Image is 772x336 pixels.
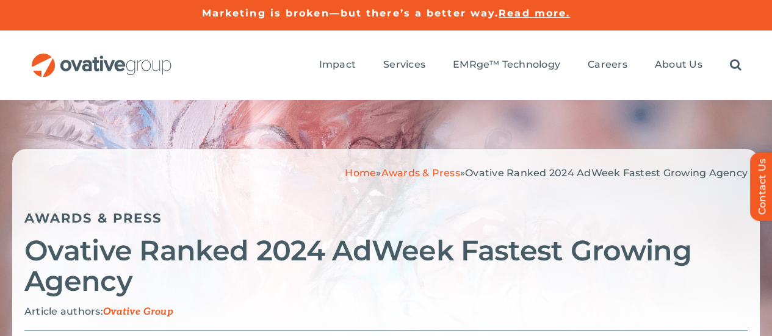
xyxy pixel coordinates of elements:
h2: Ovative Ranked 2024 AdWeek Fastest Growing Agency [24,235,748,296]
a: Read more. [499,7,570,19]
span: » » [345,167,748,179]
a: EMRge™ Technology [453,59,560,72]
span: Ovative Ranked 2024 AdWeek Fastest Growing Agency [465,167,748,179]
span: Ovative Group [103,306,173,318]
span: Careers [588,59,627,71]
span: About Us [655,59,702,71]
span: Impact [319,59,356,71]
a: About Us [655,59,702,72]
a: Awards & Press [381,167,460,179]
a: Awards & Press [24,210,162,226]
p: Article authors: [24,306,748,318]
a: OG_Full_horizontal_RGB [31,52,173,63]
a: Impact [319,59,356,72]
span: Services [383,59,425,71]
a: Search [730,59,741,72]
a: Marketing is broken—but there’s a better way. [202,7,499,19]
nav: Menu [319,46,741,85]
a: Services [383,59,425,72]
a: Home [345,167,376,179]
span: EMRge™ Technology [453,59,560,71]
a: Careers [588,59,627,72]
